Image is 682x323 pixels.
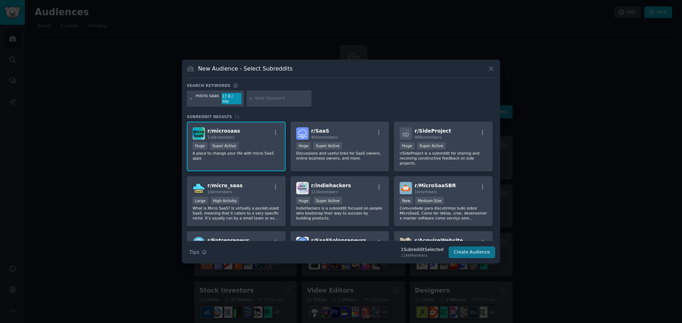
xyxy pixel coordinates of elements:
[296,206,384,221] p: IndieHackers is a subreddit focused on people who bootstrap their way to success by building prod...
[400,197,413,204] div: New
[311,128,329,134] span: r/ SaaS
[296,182,309,194] img: indiehackers
[187,83,231,88] h3: Search keywords
[211,197,239,204] div: High Activity
[189,249,199,256] span: Tips
[296,142,311,150] div: Huge
[415,238,463,243] span: r/ AcquireWebsite
[207,183,243,188] span: r/ micro_saas
[296,197,311,204] div: Huge
[415,128,451,134] span: r/ SideProject
[400,237,412,249] img: AcquireWebsite
[193,127,205,140] img: microsaas
[401,253,443,258] div: 116k Members
[222,93,242,104] div: 17.8 / day
[196,93,219,104] div: micro saas
[311,238,367,243] span: r/ SaaSSolopreneurs
[187,114,232,119] span: Subreddit Results
[296,151,384,161] p: Discussions and useful links for SaaS owners, online business owners, and more.
[449,246,496,258] button: Create Audience
[193,237,205,249] img: Entrepreneur
[313,197,342,204] div: Super Active
[187,246,209,258] button: Tips
[207,135,234,139] span: 116k members
[207,190,232,194] span: 15k members
[415,197,444,204] div: Medium Size
[296,237,309,249] img: SaaSSolopreneurs
[400,142,415,150] div: Huge
[234,115,239,119] span: 15
[313,142,342,150] div: Super Active
[400,151,487,166] p: r/SideProject is a subreddit for sharing and receiving constructive feedback on side projects.
[400,206,487,221] p: Comunidade para discutirmos tudo sobre MicroSaaS. Como ter idéias, criar, desenvolver e manter so...
[198,65,293,72] h3: New Audience - Select Subreddits
[401,247,443,253] div: 1 Subreddit Selected
[415,135,442,139] span: 495k members
[207,238,249,243] span: r/ Entrepreneur
[417,142,446,150] div: Super Active
[193,206,280,221] p: What is Micro SaaS? Is virtually a pocket-sized SaaS, meaning that it caters to a very specific n...
[255,95,309,102] input: New Keyword
[311,135,338,139] span: 405k members
[210,142,239,150] div: Super Active
[400,182,412,194] img: MicroSaaSBR
[296,127,309,140] img: SaaS
[193,151,280,161] p: A place to change your life with micro SaaS apps
[415,183,456,188] span: r/ MicroSaaSBR
[415,190,437,194] span: 1k members
[193,142,207,150] div: Huge
[311,183,351,188] span: r/ indiehackers
[193,197,208,204] div: Large
[193,182,205,194] img: micro_saas
[311,190,338,194] span: 113k members
[207,128,240,134] span: r/ microsaas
